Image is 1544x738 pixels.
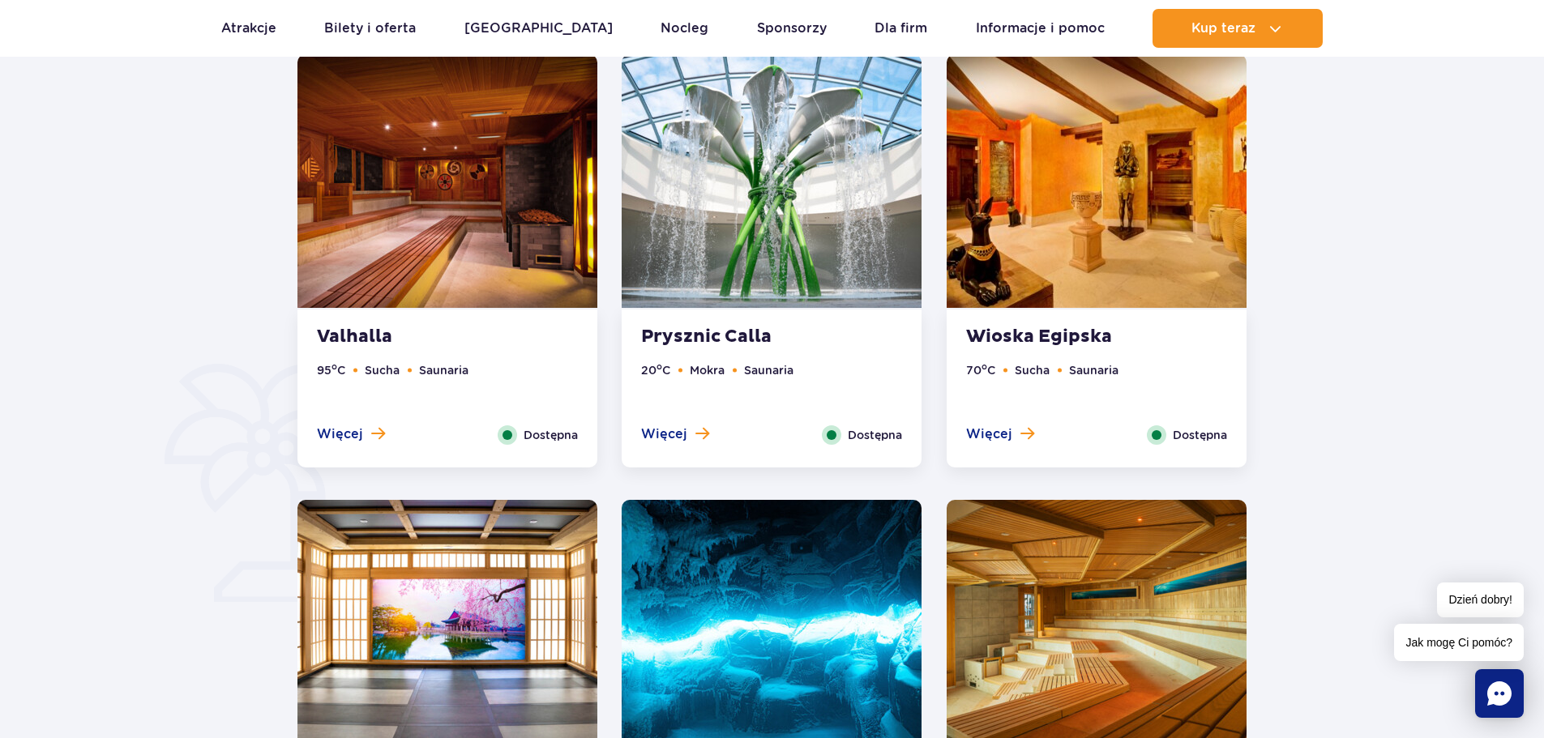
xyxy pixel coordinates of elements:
[1069,361,1118,379] li: Saunaria
[947,54,1247,308] img: Wioska Egipska
[966,425,1034,443] button: Więcej
[419,361,468,379] li: Saunaria
[317,425,363,443] span: Więcej
[982,361,987,372] sup: o
[221,9,276,48] a: Atrakcje
[1173,426,1227,444] span: Dostępna
[976,9,1105,48] a: Informacje i pomoc
[464,9,613,48] a: [GEOGRAPHIC_DATA]
[641,361,670,379] li: 20 C
[1191,21,1255,36] span: Kup teraz
[744,361,793,379] li: Saunaria
[641,326,837,348] strong: Prysznic Calla
[966,425,1012,443] span: Więcej
[757,9,827,48] a: Sponsorzy
[1394,624,1524,661] span: Jak mogę Ci pomóc?
[690,361,725,379] li: Mokra
[641,425,687,443] span: Więcej
[848,426,902,444] span: Dostępna
[524,426,578,444] span: Dostępna
[331,361,337,372] sup: o
[317,326,513,348] strong: Valhalla
[1475,669,1524,718] div: Chat
[966,361,995,379] li: 70 C
[641,425,709,443] button: Więcej
[661,9,708,48] a: Nocleg
[317,361,345,379] li: 95 C
[875,9,927,48] a: Dla firm
[365,361,400,379] li: Sucha
[657,361,662,372] sup: o
[297,54,597,308] img: Valhalla
[966,326,1162,348] strong: Wioska Egipska
[1153,9,1323,48] button: Kup teraz
[1015,361,1050,379] li: Sucha
[317,425,385,443] button: Więcej
[622,54,922,308] img: Prysznic Calla
[1437,582,1524,617] span: Dzień dobry!
[324,9,416,48] a: Bilety i oferta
